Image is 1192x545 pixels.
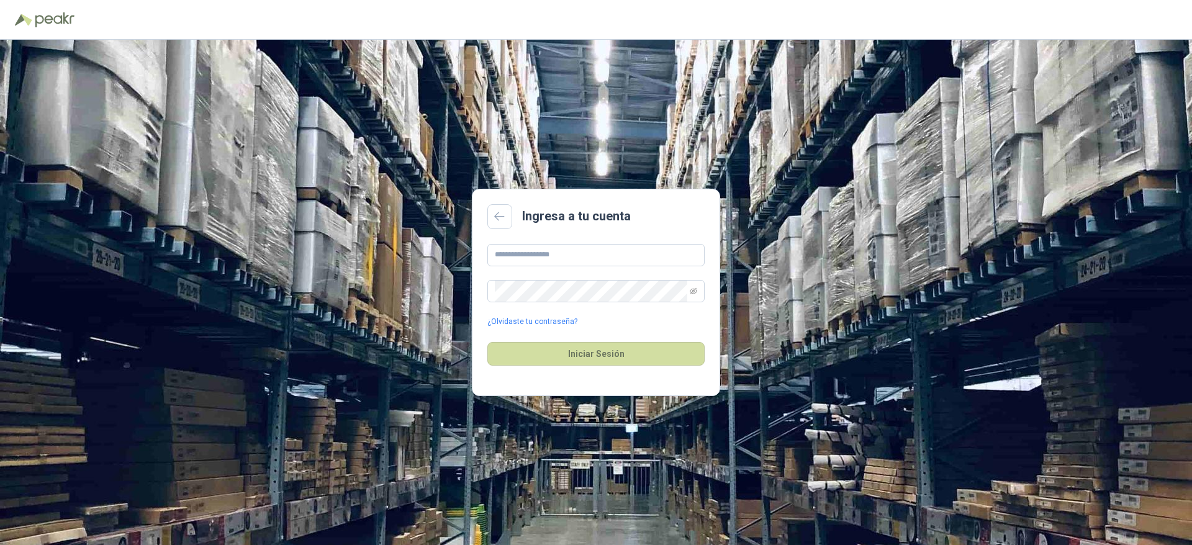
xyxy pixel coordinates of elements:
a: ¿Olvidaste tu contraseña? [487,316,577,328]
img: Logo [15,14,32,26]
span: eye-invisible [690,287,697,295]
button: Iniciar Sesión [487,342,705,366]
img: Peakr [35,12,74,27]
h2: Ingresa a tu cuenta [522,207,631,226]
